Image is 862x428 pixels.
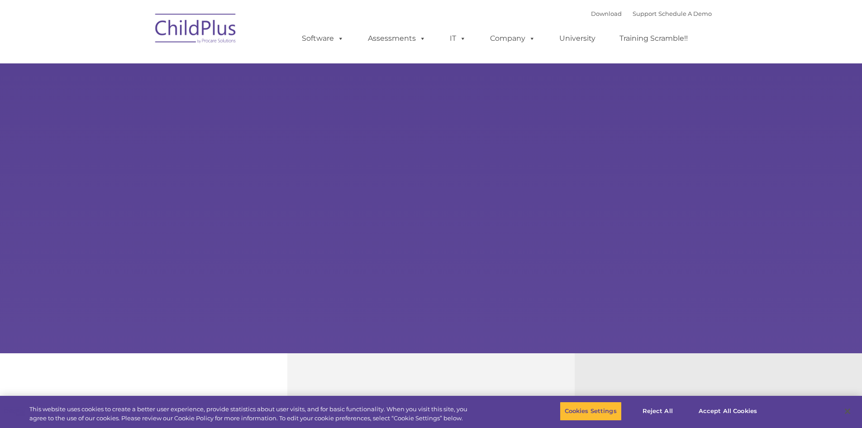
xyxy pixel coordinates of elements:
button: Close [838,401,857,421]
a: Support [633,10,657,17]
button: Accept All Cookies [694,402,762,421]
a: Company [481,29,544,48]
a: Software [293,29,353,48]
a: Download [591,10,622,17]
a: IT [441,29,475,48]
button: Reject All [629,402,686,421]
div: This website uses cookies to create a better user experience, provide statistics about user visit... [29,405,474,423]
img: ChildPlus by Procare Solutions [151,7,241,53]
button: Cookies Settings [560,402,622,421]
a: Schedule A Demo [658,10,712,17]
a: Assessments [359,29,435,48]
a: Training Scramble!! [610,29,697,48]
a: University [550,29,605,48]
font: | [591,10,712,17]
